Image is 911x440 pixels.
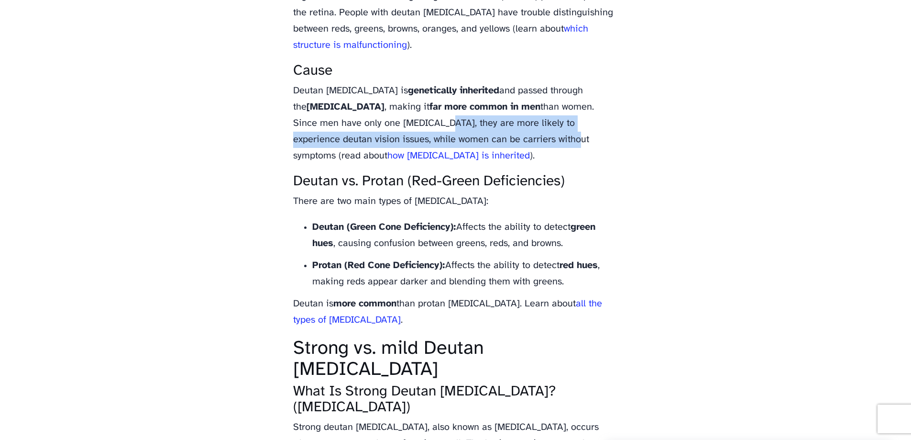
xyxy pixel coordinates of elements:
[560,260,598,271] strong: red hues
[307,102,384,112] strong: [MEDICAL_DATA]
[387,151,530,161] a: how [MEDICAL_DATA] is inherited
[312,219,618,252] li: Affects the ability to detect , causing confusion between greens, reds, and browns.
[312,260,445,271] strong: Protan (Red Cone Deficiency):
[293,384,618,416] h3: What Is Strong Deutan [MEDICAL_DATA]? ([MEDICAL_DATA])
[293,83,618,164] p: Deutan [MEDICAL_DATA] is and passed through the , making it than women. Since men have only one [...
[333,299,396,309] strong: more common
[312,222,456,232] strong: Deutan (Green Cone Deficiency):
[293,24,588,50] a: which structure is malfunctioning
[293,338,618,380] h2: Strong vs. mild Deutan [MEDICAL_DATA]
[293,63,618,79] h3: Cause
[293,193,618,210] p: There are two main types of [MEDICAL_DATA]:
[293,174,618,190] h3: Deutan vs. Protan (Red-Green Deficiencies)
[429,102,540,112] strong: far more common in men
[408,86,499,96] strong: genetically inherited
[293,299,602,325] a: all the types of [MEDICAL_DATA]
[293,296,618,328] p: Deutan is than protan [MEDICAL_DATA]. Learn about .
[312,258,618,290] li: Affects the ability to detect , making reds appear darker and blending them with greens.
[312,222,595,248] strong: green hues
